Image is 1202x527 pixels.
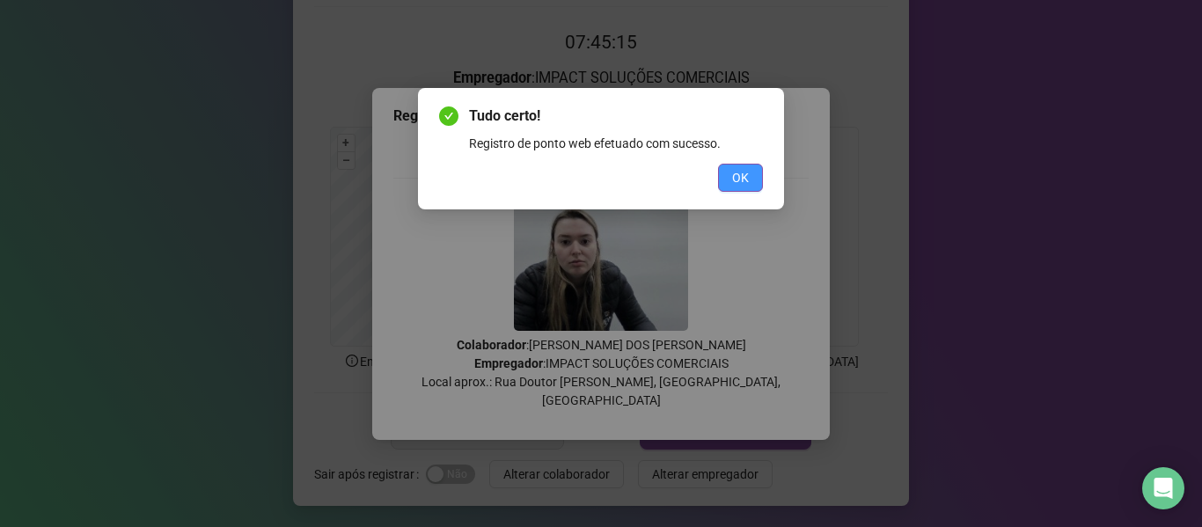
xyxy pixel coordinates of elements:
[469,134,763,153] div: Registro de ponto web efetuado com sucesso.
[469,106,763,127] span: Tudo certo!
[1142,467,1184,509] div: Open Intercom Messenger
[439,106,458,126] span: check-circle
[718,164,763,192] button: OK
[732,168,749,187] span: OK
